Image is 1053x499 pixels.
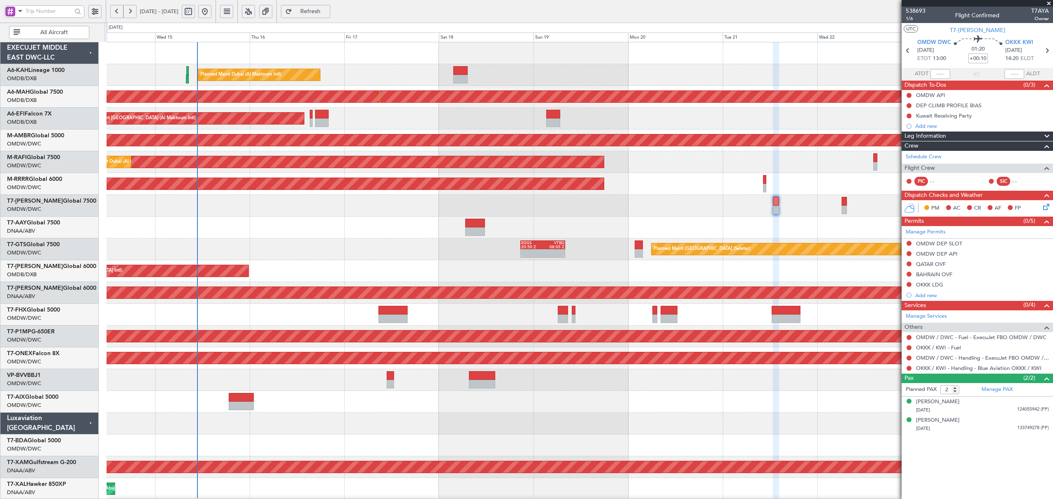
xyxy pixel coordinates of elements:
[7,358,41,365] a: OMDW/DWC
[7,75,37,82] a: OMDB/DXB
[7,402,41,409] a: OMDW/DWC
[7,220,60,226] a: T7-AAYGlobal 7500
[950,26,1005,35] span: T7-[PERSON_NAME]
[905,217,924,226] span: Permits
[914,177,928,186] div: PIC
[904,25,918,32] button: UTC
[905,132,946,141] span: Leg Information
[521,241,543,245] div: EGSS
[916,92,945,99] div: OMDW API
[7,489,35,496] a: DNAA/ABV
[905,81,946,90] span: Dispatch To-Dos
[917,46,934,55] span: [DATE]
[915,292,1049,299] div: Add new
[7,155,27,160] span: M-RAFI
[916,334,1046,341] a: OMDW / DWC - Fuel - ExecuJet FBO OMDW / DWC
[344,32,439,42] div: Fri 17
[7,263,96,269] a: T7-[PERSON_NAME]Global 6000
[906,15,925,22] span: 1/6
[7,271,37,278] a: OMDB/DXB
[7,111,52,117] a: A6-EFIFalcon 7X
[7,380,41,387] a: OMDW/DWC
[906,153,942,161] a: Schedule Crew
[916,344,961,351] a: OKKK / KWI - Fuel
[7,118,37,126] a: OMDB/DXB
[916,416,960,425] div: [PERSON_NAME]
[7,372,27,378] span: VP-BVV
[1017,425,1049,432] span: 133749278 (PP)
[9,26,89,39] button: All Aircraft
[1023,217,1035,225] span: (0/5)
[723,32,817,42] div: Tue 21
[1005,39,1033,47] span: OKKK KWI
[533,32,628,42] div: Sun 19
[916,112,972,119] div: Kuwait Receiving Party
[930,69,950,79] input: --:--
[439,32,533,42] div: Sat 18
[916,425,930,432] span: [DATE]
[7,351,32,356] span: T7-ONEX
[200,69,281,81] div: Planned Maint Dubai (Al Maktoum Intl)
[930,178,949,185] div: - -
[294,9,327,14] span: Refresh
[917,39,951,47] span: OMDW DWC
[7,329,31,335] span: T7-P1MP
[7,97,37,104] a: OMDB/DXB
[654,243,750,255] div: Planned Maint [GEOGRAPHIC_DATA] (Seletar)
[1031,15,1049,22] span: Owner
[1021,55,1034,63] span: ELDT
[916,240,962,247] div: OMDW DEP SLOT
[521,254,543,258] div: -
[916,354,1049,361] a: OMDW / DWC - Handling - ExecuJet FBO OMDW / DWC
[905,301,926,310] span: Services
[1015,204,1021,213] span: FP
[7,314,41,322] a: OMDW/DWC
[7,184,41,191] a: OMDW/DWC
[521,245,543,249] div: 20:50 Z
[915,70,928,78] span: ATOT
[7,307,27,313] span: T7-FHX
[906,312,947,321] a: Manage Services
[7,67,65,73] a: A6-KAHLineage 1000
[915,122,1049,129] div: Add new
[26,5,72,17] input: Trip Number
[543,245,564,249] div: 08:05 Z
[7,242,60,247] a: T7-GTSGlobal 7500
[7,67,28,73] span: A6-KAH
[1031,7,1049,15] span: T7AYA
[7,176,29,182] span: M-RRRR
[917,55,931,63] span: ETOT
[916,271,952,278] div: BAHRAIN OVF
[7,394,25,400] span: T7-AIX
[906,386,937,394] label: Planned PAX
[7,438,28,444] span: T7-BDA
[7,307,60,313] a: T7-FHXGlobal 5000
[1017,406,1049,413] span: 124055942 (PP)
[7,89,30,95] span: A6-MAH
[7,460,76,465] a: T7-XAMGulfstream G-200
[7,198,96,204] a: T7-[PERSON_NAME]Global 7500
[22,30,86,35] span: All Aircraft
[7,285,96,291] a: T7-[PERSON_NAME]Global 6000
[7,206,41,213] a: OMDW/DWC
[916,261,946,268] div: QATAR OVF
[7,467,35,474] a: DNAA/ABV
[7,372,41,378] a: VP-BVVBBJ1
[7,293,35,300] a: DNAA/ABV
[995,204,1001,213] span: AF
[916,102,981,109] div: DEP CLIMB PROFILE BIAS
[7,111,25,117] span: A6-EFI
[250,32,344,42] div: Thu 16
[1005,55,1018,63] span: 14:20
[1023,81,1035,89] span: (0/3)
[7,351,60,356] a: T7-ONEXFalcon 8X
[60,32,155,42] div: Tue 14
[905,323,923,332] span: Others
[905,374,914,383] span: Pax
[997,177,1010,186] div: SIC
[628,32,723,42] div: Mon 20
[905,164,935,173] span: Flight Crew
[916,407,930,413] span: [DATE]
[1005,46,1022,55] span: [DATE]
[7,481,26,487] span: T7-XAL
